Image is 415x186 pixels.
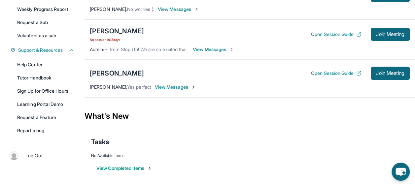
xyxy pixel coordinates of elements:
[13,125,78,137] a: Report a bug
[90,84,127,90] span: [PERSON_NAME] :
[13,30,78,42] a: Volunteer as a sub
[311,31,362,38] button: Open Session Guide
[155,84,196,90] span: View Messages
[13,3,78,15] a: Weekly Progress Report
[193,46,234,53] span: View Messages
[127,6,154,12] span: No worries (:
[90,26,144,36] div: [PERSON_NAME]
[311,70,362,77] button: Open Session Guide
[18,47,63,53] span: Support & Resources
[158,6,199,13] span: View Messages
[191,84,196,90] img: Chevron-Right
[90,46,104,52] span: Admin :
[90,69,144,78] div: [PERSON_NAME]
[16,47,74,53] button: Support & Resources
[13,98,78,110] a: Learning Portal Demo
[13,16,78,28] a: Request a Sub
[85,102,415,131] div: What's New
[13,59,78,71] a: Help Center
[392,163,410,181] button: chat-button
[127,84,151,90] span: Yes perfect
[96,165,152,171] button: View Completed Items
[194,7,199,12] img: Chevron-Right
[21,152,23,160] span: |
[229,47,234,52] img: Chevron-Right
[9,151,18,160] img: user-img
[13,72,78,84] a: Tutor Handbook
[90,6,127,12] span: [PERSON_NAME] :
[376,32,404,36] span: Join Meeting
[371,28,410,41] button: Join Meeting
[376,71,404,75] span: Join Meeting
[25,152,43,159] span: Log Out
[90,37,144,42] span: No session in 13 days
[13,85,78,97] a: Sign Up for Office Hours
[91,137,109,146] span: Tasks
[371,67,410,80] button: Join Meeting
[91,153,408,158] div: No Available Items
[7,148,78,163] a: |Log Out
[13,111,78,123] a: Request a Feature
